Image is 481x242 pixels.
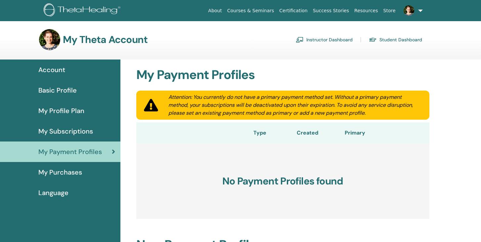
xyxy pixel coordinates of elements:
[38,188,68,198] span: Language
[327,122,384,143] th: Primary
[277,5,310,17] a: Certification
[38,106,84,116] span: My Profile Plan
[136,143,430,219] h3: No Payment Profiles found
[310,5,352,17] a: Success Stories
[63,34,148,46] h3: My Theta Account
[132,67,434,83] h2: My Payment Profiles
[381,5,398,17] a: Store
[296,37,304,43] img: chalkboard-teacher.svg
[231,122,288,143] th: Type
[38,167,82,177] span: My Purchases
[39,29,60,50] img: default.jpg
[44,3,123,18] img: logo.png
[288,122,327,143] th: Created
[352,5,381,17] a: Resources
[38,126,93,136] span: My Subscriptions
[296,34,353,45] a: Instructor Dashboard
[369,37,377,43] img: graduation-cap.svg
[404,5,414,16] img: default.jpg
[369,34,422,45] a: Student Dashboard
[38,85,77,95] span: Basic Profile
[38,65,65,75] span: Account
[225,5,277,17] a: Courses & Seminars
[38,147,102,157] span: My Payment Profiles
[205,5,224,17] a: About
[160,93,429,117] div: Attention: You currently do not have a primary payment method set. Without a primary payment meth...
